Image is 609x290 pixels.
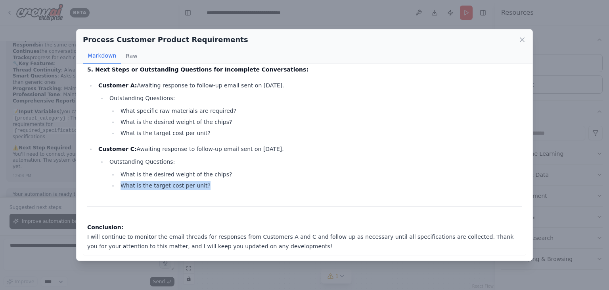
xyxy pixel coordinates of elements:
[87,66,308,73] strong: 5. Next Steps or Outstanding Questions for Incomplete Conversations:
[118,181,522,190] li: What is the target cost per unit?
[83,48,121,64] button: Markdown
[98,146,137,152] strong: Customer C:
[118,170,522,179] li: What is the desired weight of the chips?
[83,34,248,45] h2: Process Customer Product Requirements
[98,82,137,89] strong: Customer A:
[121,48,142,64] button: Raw
[118,106,522,116] li: What specific raw materials are required?
[107,93,522,138] li: Outstanding Questions:
[107,157,522,190] li: Outstanding Questions:
[118,117,522,127] li: What is the desired weight of the chips?
[87,222,522,251] p: I will continue to monitor the email threads for responses from Customers A and C and follow up a...
[118,128,522,138] li: What is the target cost per unit?
[98,144,522,154] p: Awaiting response to follow-up email sent on [DATE].
[98,81,522,90] p: Awaiting response to follow-up email sent on [DATE].
[87,224,123,230] strong: Conclusion:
